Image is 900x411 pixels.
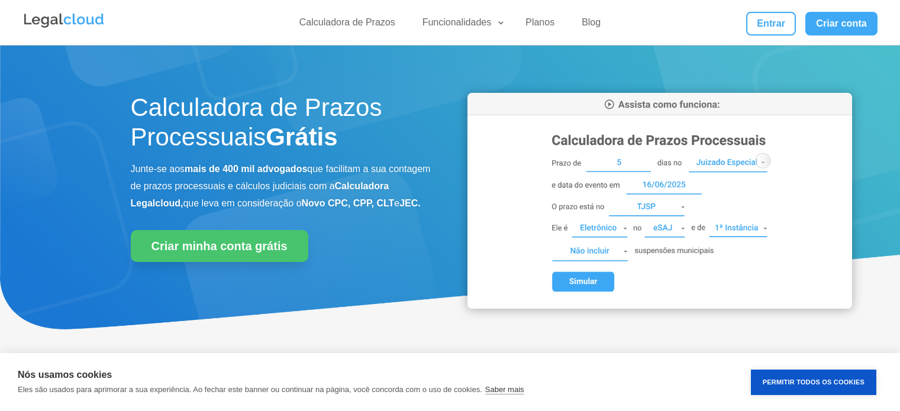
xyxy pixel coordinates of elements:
[746,12,796,35] a: Entrar
[22,12,105,30] img: Legalcloud Logo
[399,198,421,208] b: JEC.
[131,230,308,262] a: Criar minha conta grátis
[751,370,876,395] button: Permitir Todos os Cookies
[805,12,878,35] a: Criar conta
[467,93,852,309] img: Calculadora de Prazos Processuais da Legalcloud
[22,21,105,31] a: Logo da Legalcloud
[131,181,389,208] b: Calculadora Legalcloud,
[18,370,112,380] strong: Nós usamos cookies
[292,17,402,34] a: Calculadora de Prazos
[518,17,562,34] a: Planos
[467,300,852,310] a: Calculadora de Prazos Processuais da Legalcloud
[266,123,337,151] strong: Grátis
[131,161,433,212] p: Junte-se aos que facilitam a sua contagem de prazos processuais e cálculos judiciais com a que le...
[485,385,524,394] a: Saber mais
[415,17,506,34] a: Funcionalidades
[575,17,608,34] a: Blog
[131,93,433,158] h1: Calculadora de Prazos Processuais
[302,198,395,208] b: Novo CPC, CPP, CLT
[185,164,307,174] b: mais de 400 mil advogados
[18,385,482,394] p: Eles são usados para aprimorar a sua experiência. Ao fechar este banner ou continuar na página, v...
